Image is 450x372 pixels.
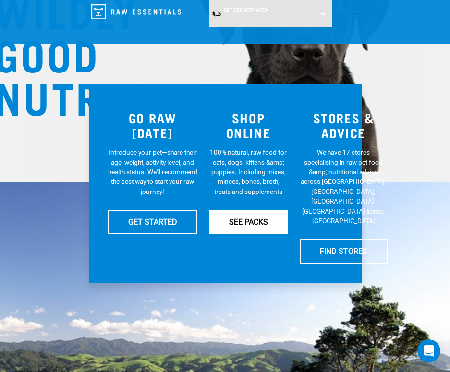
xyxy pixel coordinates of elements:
p: 100% natural, raw food for cats, dogs, kittens &amp; puppies. Including mixes, minces, bones, bro... [209,147,288,196]
h3: GO RAW [DATE] [108,110,197,140]
span: Set Delivery Area [224,7,268,12]
p: We have 17 stores specialising in raw pet food &amp; nutritional advice across [GEOGRAPHIC_DATA],... [300,147,388,226]
iframe: Intercom live chat [417,339,440,362]
a: SEE PACKS [209,210,288,234]
h3: SHOP ONLINE [209,110,288,140]
p: Introduce your pet—share their age, weight, activity level, and health status. We'll recommend th... [108,147,197,196]
img: van-moving.png [212,10,221,17]
img: Raw Essentials Logo [91,4,181,19]
a: GET STARTED [108,210,197,234]
a: FIND STORES [300,239,388,263]
h3: STORES & ADVICE [300,110,388,140]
